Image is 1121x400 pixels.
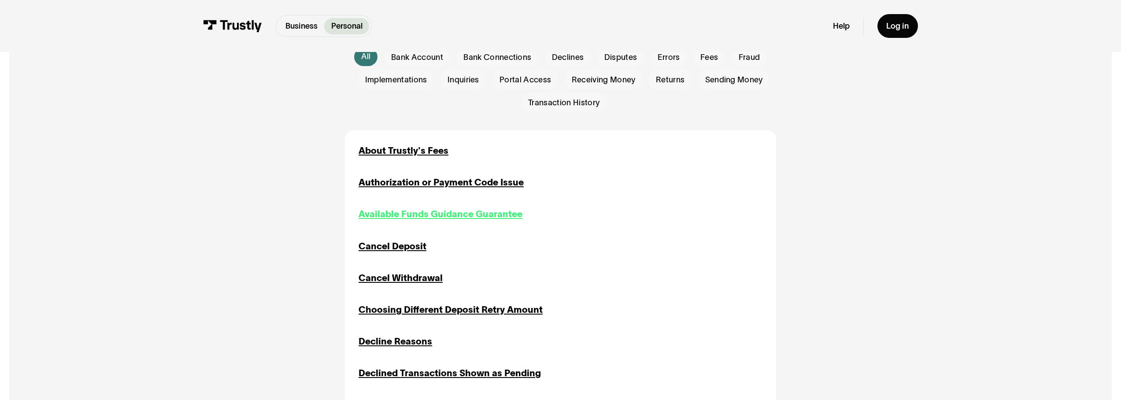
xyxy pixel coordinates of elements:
span: Bank Connections [463,52,531,63]
span: Portal Access [499,74,551,86]
a: Authorization or Payment Code Issue [359,176,524,189]
span: Disputes [604,52,637,63]
a: Help [833,21,850,31]
div: All [361,51,371,63]
form: Email Form [345,47,776,112]
a: Personal [324,18,369,34]
span: Returns [656,74,684,86]
a: Available Funds Guidance Guarantee [359,207,522,221]
span: Errors [658,52,680,63]
span: Declines [552,52,584,63]
div: Log in [886,21,909,31]
span: Implementations [365,74,427,86]
a: Cancel Deposit [359,240,426,253]
img: Trustly Logo [203,20,262,32]
a: Declined Transactions Shown as Pending [359,367,541,380]
span: Inquiries [448,74,479,86]
p: Personal [331,20,363,32]
a: Business [278,18,324,34]
a: All [354,48,377,66]
span: Bank Account [391,52,443,63]
a: About Trustly's Fees [359,144,448,158]
p: Business [285,20,318,32]
a: Cancel Withdrawal [359,271,443,285]
span: Fraud [739,52,760,63]
span: Transaction History [528,97,599,109]
span: Sending Money [705,74,763,86]
a: Log in [877,14,918,38]
a: Decline Reasons [359,335,432,348]
a: Choosing Different Deposit Retry Amount [359,303,543,317]
span: Fees [700,52,718,63]
span: Receiving Money [572,74,636,86]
